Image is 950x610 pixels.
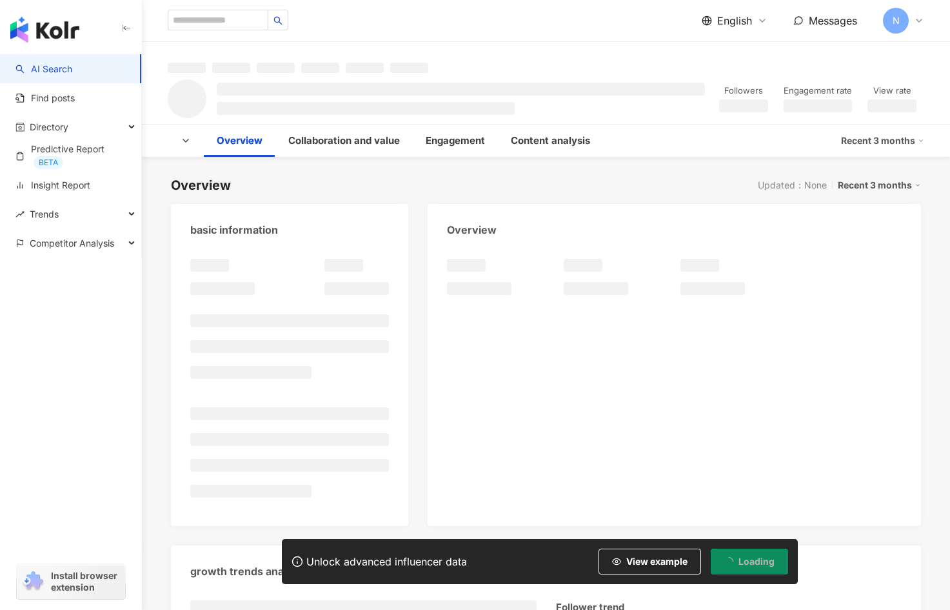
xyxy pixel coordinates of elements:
[15,63,72,76] a: searchAI Search
[190,223,278,237] div: basic information
[784,85,852,97] div: Engagement rate
[306,555,467,568] div: Unlock advanced influencer data
[10,17,79,43] img: logo
[809,14,857,27] span: Messages
[717,14,752,28] span: English
[273,16,282,25] span: search
[426,133,485,148] div: Engagement
[738,556,775,567] span: Loading
[30,199,59,229] span: Trends
[30,112,68,141] span: Directory
[21,571,45,592] img: chrome extension
[17,564,125,599] a: chrome extensionInstall browser extension
[841,130,924,151] div: Recent 3 months
[217,133,262,148] div: Overview
[30,229,114,258] span: Competitor Analysis
[171,176,231,194] div: Overview
[599,549,701,574] button: View example
[15,210,25,219] span: rise
[288,133,400,148] div: Collaboration and value
[893,14,900,28] span: N
[15,92,75,105] a: Find posts
[51,570,121,593] span: Install browser extension
[867,85,916,97] div: View rate
[723,556,734,567] span: loading
[838,177,921,194] div: Recent 3 months
[626,556,688,567] span: View example
[719,85,768,97] div: Followers
[711,549,788,574] button: Loading
[758,180,827,190] div: Updated：None
[511,133,590,148] div: Content analysis
[15,179,90,192] a: Insight Report
[15,143,131,169] a: Predictive ReportBETA
[447,223,497,237] div: Overview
